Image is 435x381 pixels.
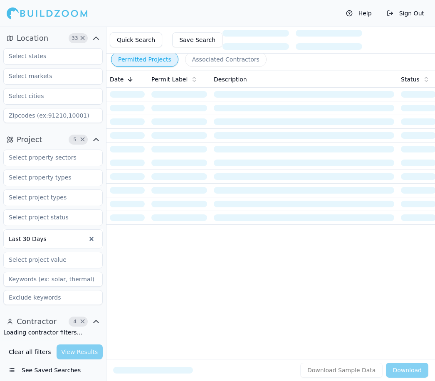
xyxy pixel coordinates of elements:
span: 33 [71,34,79,42]
input: Select property types [4,170,92,185]
span: 4 [71,317,79,326]
button: Associated Contractors [185,52,267,67]
span: Location [17,32,48,44]
input: Select cities [4,88,92,103]
span: Clear Location filters [79,36,86,40]
span: Status [401,75,420,84]
span: Clear Project filters [79,138,86,142]
button: Help [342,7,376,20]
button: See Saved Searches [3,363,103,378]
button: Sign Out [383,7,428,20]
span: 5 [71,135,79,144]
button: Project5Clear Project filters [3,133,103,146]
input: Zipcodes (ex:91210,10001) [3,108,103,123]
div: Loading contractor filters… [3,328,103,337]
input: Exclude keywords [3,290,103,305]
span: Clear Contractor filters [79,320,86,324]
input: Select markets [4,69,92,84]
input: Select project value [4,252,92,267]
input: Select project types [4,190,92,205]
span: Contractor [17,316,57,327]
button: Clear all filters [7,344,53,359]
span: Project [17,134,42,145]
button: Quick Search [110,32,162,47]
input: Keywords (ex: solar, thermal) [3,272,103,287]
button: Contractor4Clear Contractor filters [3,315,103,328]
input: Select project status [4,210,92,225]
button: Permitted Projects [111,52,178,67]
input: Select property sectors [4,150,92,165]
button: Location33Clear Location filters [3,32,103,45]
span: Permit Label [151,75,188,84]
button: Save Search [172,32,222,47]
span: Date [110,75,124,84]
input: Select states [4,49,92,64]
span: Description [214,75,247,84]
